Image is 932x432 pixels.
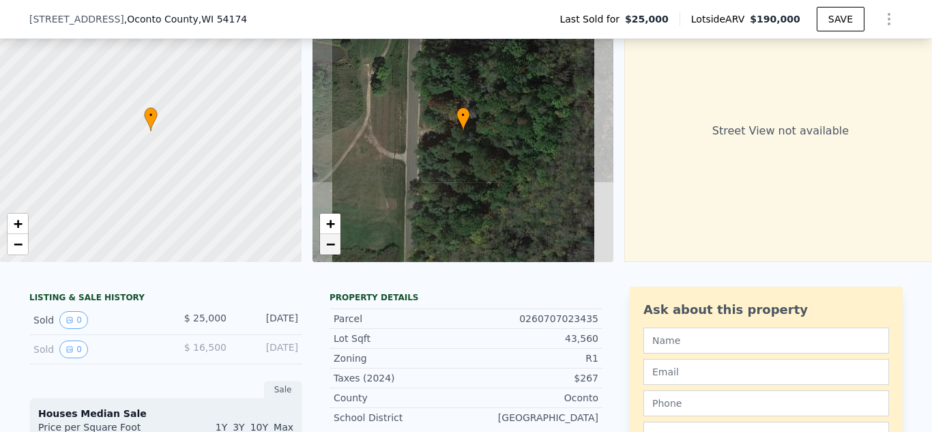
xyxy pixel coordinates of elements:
a: Zoom out [8,234,28,255]
span: , WI 54174 [199,14,247,25]
span: [STREET_ADDRESS] [29,12,124,26]
span: $ 16,500 [184,342,227,353]
input: Name [643,328,889,354]
div: LISTING & SALE HISTORY [29,292,302,306]
span: $ 25,000 [184,313,227,323]
div: Parcel [334,312,466,326]
div: Property details [330,292,602,303]
span: , Oconto County [124,12,247,26]
div: Ask about this property [643,300,889,319]
div: Zoning [334,351,466,365]
button: SAVE [817,7,864,31]
div: County [334,391,466,405]
div: [DATE] [237,311,298,329]
span: − [14,235,23,253]
div: Taxes (2024) [334,371,466,385]
div: [GEOGRAPHIC_DATA] [466,411,598,424]
span: Last Sold for [559,12,625,26]
button: Show Options [875,5,903,33]
div: School District [334,411,466,424]
div: 43,560 [466,332,598,345]
span: $25,000 [625,12,669,26]
div: [DATE] [237,341,298,358]
div: Sale [264,381,302,399]
span: • [144,109,158,121]
span: $190,000 [750,14,800,25]
a: Zoom in [8,214,28,234]
span: + [325,215,334,232]
div: • [456,107,470,131]
button: View historical data [59,341,88,358]
input: Email [643,359,889,385]
a: Zoom out [320,234,340,255]
div: Lot Sqft [334,332,466,345]
input: Phone [643,390,889,416]
div: $267 [466,371,598,385]
span: + [14,215,23,232]
span: − [325,235,334,253]
a: Zoom in [320,214,340,234]
div: Houses Median Sale [38,407,293,420]
div: 0260707023435 [466,312,598,326]
div: Oconto [466,391,598,405]
div: Sold [33,341,155,358]
span: Lotside ARV [691,12,750,26]
button: View historical data [59,311,88,329]
div: • [144,107,158,131]
div: Sold [33,311,155,329]
span: • [456,109,470,121]
div: R1 [466,351,598,365]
